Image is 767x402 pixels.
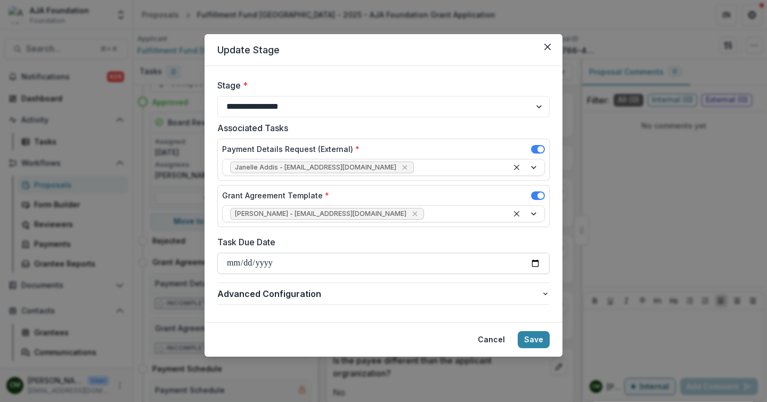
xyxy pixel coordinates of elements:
button: Cancel [471,331,511,348]
label: Associated Tasks [217,122,543,134]
button: Close [539,38,556,55]
label: Task Due Date [217,236,543,248]
button: Advanced Configuration [217,283,550,304]
header: Update Stage [205,34,562,66]
div: Remove Janelle Addis - jaddis@fulfillmentlv.org [399,162,410,173]
div: Remove Colleen McKenna - cmckenna@ajafoundation.org [410,208,420,219]
div: Clear selected options [510,207,523,220]
label: Payment Details Request (External) [222,143,360,155]
button: Save [518,331,550,348]
span: Advanced Configuration [217,287,541,300]
label: Stage [217,79,543,92]
span: [PERSON_NAME] - [EMAIL_ADDRESS][DOMAIN_NAME] [235,210,406,218]
span: Janelle Addis - [EMAIL_ADDRESS][DOMAIN_NAME] [235,164,396,171]
label: Grant Agreement Template [222,190,329,201]
div: Clear selected options [510,161,523,174]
